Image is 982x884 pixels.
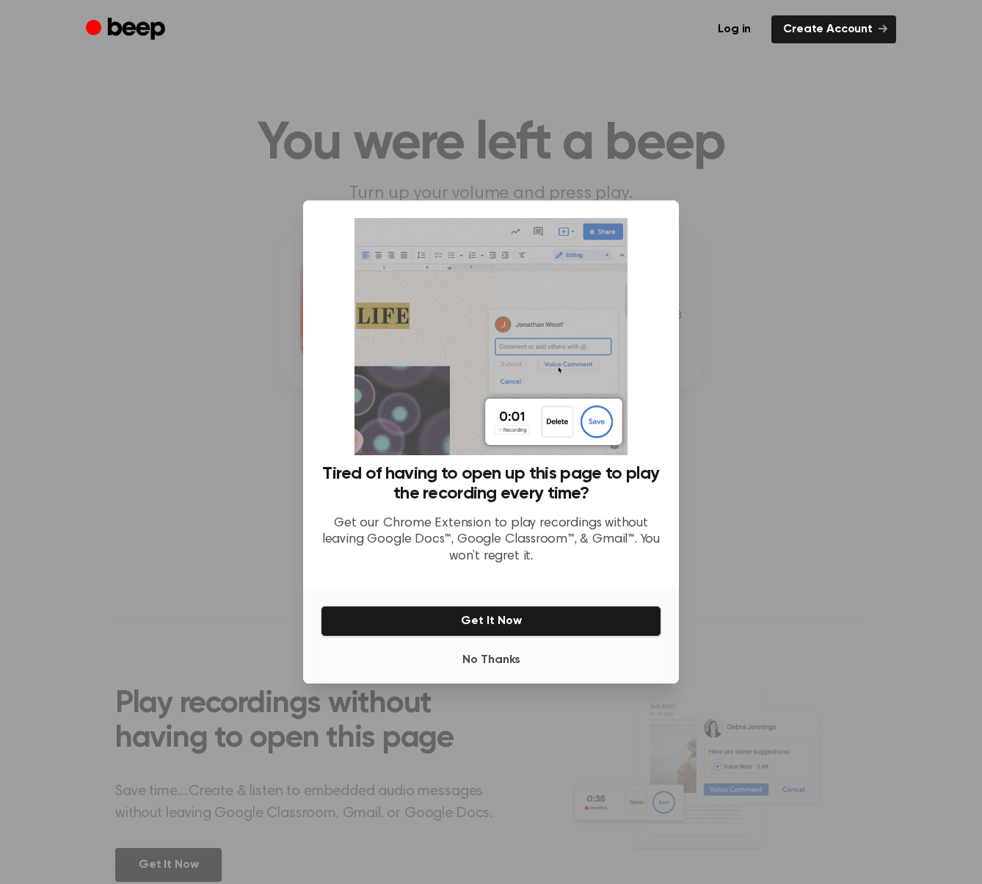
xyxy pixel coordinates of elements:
a: Log in [706,15,763,43]
a: Beep [86,15,169,44]
img: Beep extension in action [354,218,627,455]
button: Get It Now [321,606,661,637]
p: Get our Chrome Extension to play recordings without leaving Google Docs™, Google Classroom™, & Gm... [321,515,661,565]
button: No Thanks [321,645,661,675]
h3: Tired of having to open up this page to play the recording every time? [321,464,661,504]
a: Create Account [771,15,896,43]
